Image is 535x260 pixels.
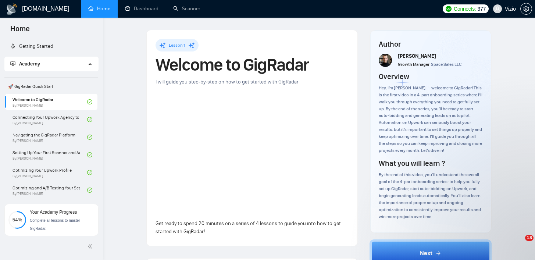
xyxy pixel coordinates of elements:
[13,164,87,181] a: Optimizing Your Upwork ProfileBy[PERSON_NAME]
[88,243,95,250] span: double-left
[454,5,476,13] span: Connects:
[169,43,185,48] span: Lesson 1
[87,152,92,157] span: check-circle
[446,6,452,12] img: upwork-logo.png
[173,6,200,12] a: searchScanner
[510,235,528,253] iframe: Intercom live chat
[13,129,87,145] a: Navigating the GigRadar PlatformBy[PERSON_NAME]
[477,5,485,13] span: 377
[13,111,87,128] a: Connecting Your Upwork Agency to GigRadarBy[PERSON_NAME]
[156,220,341,235] span: Get ready to spend 20 minutes on a series of 4 lessons to guide you into how to get started with ...
[5,79,97,94] span: 🚀 GigRadar Quick Start
[19,61,40,67] span: Academy
[125,6,158,12] a: dashboardDashboard
[521,6,532,12] span: setting
[379,71,409,82] h4: Overview
[10,43,53,49] a: rocketGetting Started
[420,249,432,258] span: Next
[379,39,482,49] h4: Author
[8,217,26,222] span: 54%
[520,6,532,12] a: setting
[6,3,18,15] img: logo
[4,39,98,54] li: Getting Started
[13,182,87,198] a: Optimizing and A/B Testing Your Scanner for Better ResultsBy[PERSON_NAME]
[87,99,92,104] span: check-circle
[520,3,532,15] button: setting
[13,94,87,110] a: Welcome to GigRadarBy[PERSON_NAME]
[88,6,110,12] a: homeHome
[4,24,36,39] span: Home
[87,170,92,175] span: check-circle
[379,85,482,154] div: Hey, I’m [PERSON_NAME] — welcome to GigRadar! This is the first video in a 4-part onboarding seri...
[30,210,77,215] span: Your Academy Progress
[13,147,87,163] a: Setting Up Your First Scanner and Auto-BidderBy[PERSON_NAME]
[30,218,80,231] span: Complete all lessons to master GigRadar.
[10,61,15,66] span: fund-projection-screen
[398,53,436,59] span: [PERSON_NAME]
[87,135,92,140] span: check-circle
[87,117,92,122] span: check-circle
[379,158,445,168] h4: What you will learn ?
[379,54,392,67] img: vlad-t.jpg
[525,235,534,241] span: 13
[431,62,461,67] span: Space Sales LLC
[156,79,299,85] span: I will guide you step-by-step on how to get started with GigRadar
[398,62,429,67] span: Growth Manager
[156,98,349,206] iframe: To enrich screen reader interactions, please activate Accessibility in Grammarly extension settings
[156,57,349,73] h1: Welcome to GigRadar
[379,171,482,220] div: By the end of this video, you’ll understand the overall goal of the 4-part onboarding series: to ...
[495,6,500,11] span: user
[87,188,92,193] span: check-circle
[10,61,40,67] span: Academy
